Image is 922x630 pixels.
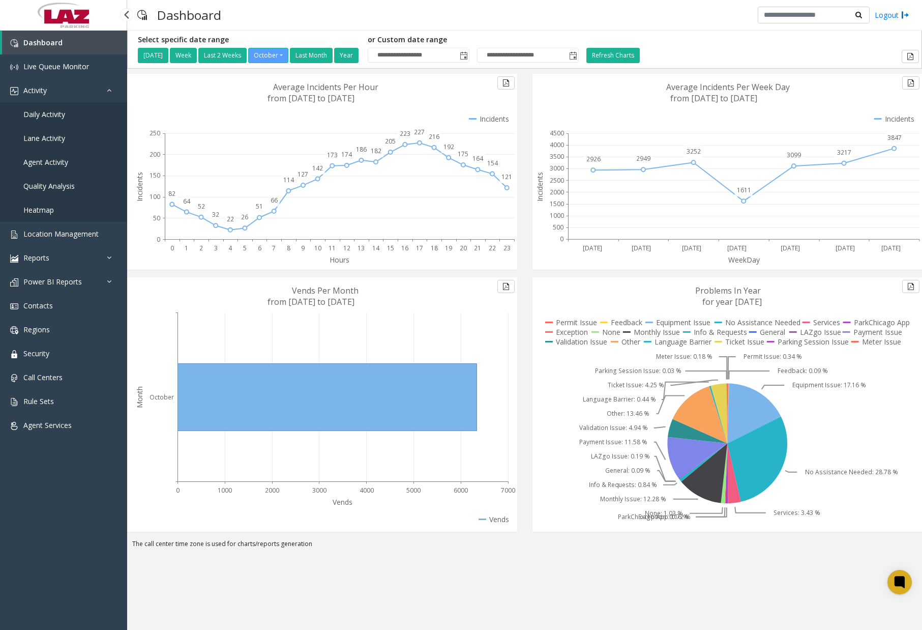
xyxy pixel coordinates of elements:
[150,171,160,180] text: 150
[497,76,515,90] button: Export to pdf
[10,398,18,406] img: 'icon'
[644,509,682,518] text: None: 1.03 %
[579,424,648,433] text: Validation Issue: 4.94 %
[356,145,367,154] text: 186
[157,235,160,244] text: 0
[23,277,82,287] span: Power BI Reports
[792,381,866,390] text: Equipment Issue: 17.16 %
[135,172,144,202] text: Incidents
[454,486,468,495] text: 6000
[298,170,308,179] text: 127
[334,48,359,63] button: Year
[371,147,381,155] text: 182
[567,48,578,63] span: Toggle popup
[10,326,18,334] img: 'icon'
[902,76,919,90] button: Export to pdf
[272,244,276,252] text: 7
[902,50,919,63] button: Export to pdf
[199,244,203,252] text: 2
[487,159,498,167] text: 154
[595,367,681,376] text: Parking Session Issue: 0.03 %
[401,244,408,252] text: 16
[273,81,378,93] text: Average Incidents Per Hour
[10,254,18,263] img: 'icon'
[170,244,174,252] text: 0
[875,10,909,20] a: Logout
[600,495,666,504] text: Monthly Issue: 12.28 %
[290,48,333,63] button: Last Month
[901,10,909,20] img: logout
[150,393,174,402] text: October
[416,244,423,252] text: 17
[360,486,374,495] text: 4000
[258,244,261,252] text: 6
[550,211,564,220] text: 1000
[406,486,421,495] text: 5000
[560,235,563,244] text: 0
[497,280,515,293] button: Export to pdf
[271,196,278,205] text: 66
[10,231,18,239] img: 'icon'
[23,38,63,47] span: Dashboard
[429,132,439,141] text: 216
[23,133,65,143] span: Lane Activity
[327,151,338,159] text: 173
[638,513,689,522] text: Exception: 0.16 %
[887,133,902,142] text: 3847
[368,36,579,44] h5: or Custom date range
[23,62,89,71] span: Live Queue Monitor
[781,244,800,252] text: [DATE]
[728,255,760,265] text: WeekDay
[150,192,160,201] text: 100
[579,438,647,447] text: Payment Issue: 11.58 %
[256,202,263,211] text: 51
[550,129,564,137] text: 4500
[458,48,469,63] span: Toggle popup
[312,486,326,495] text: 3000
[176,486,180,495] text: 0
[312,164,323,173] text: 142
[387,244,394,252] text: 15
[10,63,18,71] img: 'icon'
[283,176,294,184] text: 114
[23,373,63,382] span: Call Centers
[153,214,160,222] text: 50
[805,468,898,477] text: No Assistance Needed: 28.78 %
[23,420,72,430] span: Agent Services
[550,164,564,173] text: 3000
[152,3,226,27] h3: Dashboard
[445,244,452,252] text: 19
[287,244,290,252] text: 8
[358,244,365,252] text: 13
[127,539,922,554] div: The call center time zone is used for charts/reports generation
[501,486,515,495] text: 7000
[400,129,410,138] text: 223
[301,244,305,252] text: 9
[443,142,454,151] text: 192
[550,140,564,149] text: 4000
[228,244,232,252] text: 4
[10,374,18,382] img: 'icon'
[10,278,18,287] img: 'icon'
[902,280,919,293] button: Export to pdf
[23,157,68,167] span: Agent Activity
[774,509,820,518] text: Services: 3.43 %
[198,202,205,211] text: 52
[553,223,563,232] text: 500
[582,244,602,252] text: [DATE]
[23,229,99,239] span: Location Management
[292,285,359,296] text: Vends Per Month
[241,213,248,221] text: 26
[267,93,354,104] text: from [DATE] to [DATE]
[474,244,481,252] text: 21
[501,173,512,181] text: 121
[607,410,649,418] text: Other: 13.46 %
[586,155,600,163] text: 2926
[198,48,247,63] button: Last 2 Weeks
[343,244,350,252] text: 12
[23,205,54,215] span: Heatmap
[23,253,49,263] span: Reports
[687,147,701,156] text: 3252
[583,395,656,404] text: Language Barrier: 0.44 %
[168,189,175,198] text: 82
